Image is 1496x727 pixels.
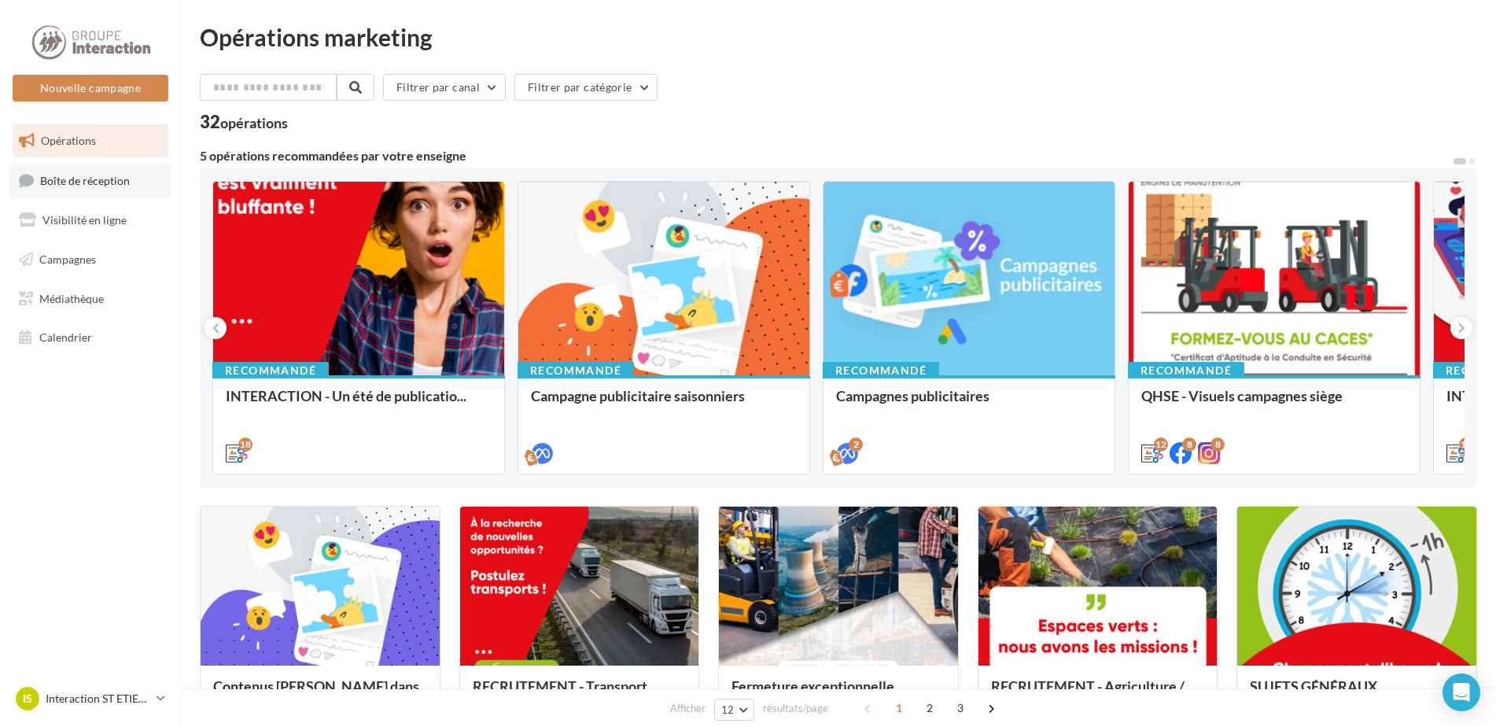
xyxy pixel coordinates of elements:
[948,696,973,721] span: 3
[39,253,96,266] span: Campagnes
[531,387,745,404] span: Campagne publicitaire saisonniers
[823,362,939,379] div: Recommandé
[1443,673,1480,711] div: Open Intercom Messenger
[473,677,647,695] span: RECRUTEMENT - Transport
[714,699,754,721] button: 12
[13,75,168,101] button: Nouvelle campagne
[1459,437,1473,452] div: 12
[42,213,127,227] span: Visibilité en ligne
[39,330,92,344] span: Calendrier
[13,684,168,714] a: IS Interaction ST ETIENNE
[1210,437,1225,452] div: 8
[1141,387,1343,404] span: QHSE - Visuels campagnes siège
[1128,362,1244,379] div: Recommandé
[9,243,171,276] a: Campagnes
[731,677,894,695] span: Fermeture exceptionnelle
[200,25,1477,49] div: Opérations marketing
[9,124,171,157] a: Opérations
[23,691,32,707] span: IS
[514,74,658,101] button: Filtrer par catégorie
[40,173,130,186] span: Boîte de réception
[39,291,104,304] span: Médiathèque
[1250,677,1377,695] span: SUJETS GÉNÉRAUX
[1154,437,1168,452] div: 12
[763,701,828,716] span: résultats/page
[46,691,150,707] p: Interaction ST ETIENNE
[1182,437,1196,452] div: 8
[917,696,942,721] span: 2
[238,437,252,452] div: 18
[383,74,506,101] button: Filtrer par canal
[200,113,288,131] div: 32
[836,387,989,404] span: Campagnes publicitaires
[41,134,96,147] span: Opérations
[721,703,735,716] span: 12
[200,149,1452,162] div: 5 opérations recommandées par votre enseigne
[670,701,706,716] span: Afficher
[849,437,863,452] div: 2
[212,362,329,379] div: Recommandé
[9,204,171,237] a: Visibilité en ligne
[518,362,634,379] div: Recommandé
[9,164,171,197] a: Boîte de réception
[9,282,171,316] a: Médiathèque
[9,321,171,354] a: Calendrier
[226,387,466,404] span: INTERACTION - Un été de publicatio...
[220,116,288,130] div: opérations
[886,696,912,721] span: 1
